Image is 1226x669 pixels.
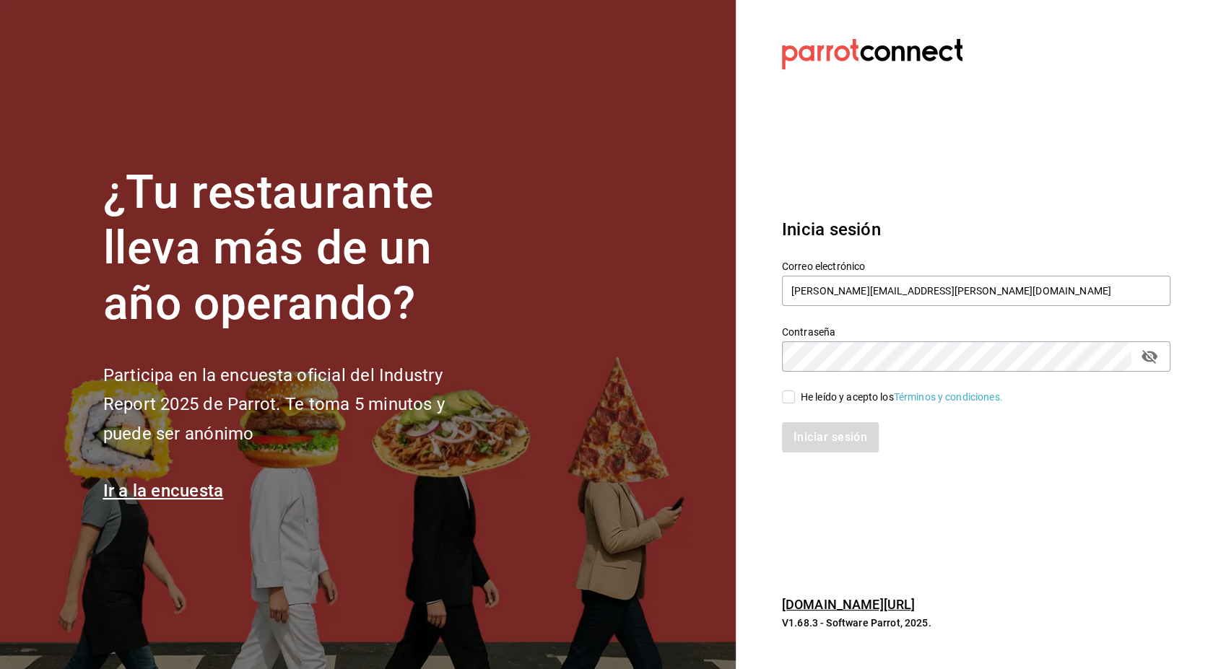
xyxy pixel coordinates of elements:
label: Correo electrónico [782,261,1170,271]
a: Ir a la encuesta [103,481,224,501]
label: Contraseña [782,327,1170,337]
a: Términos y condiciones. [894,391,1003,403]
h3: Inicia sesión [782,217,1170,242]
h1: ¿Tu restaurante lleva más de un año operando? [103,165,493,331]
h2: Participa en la encuesta oficial del Industry Report 2025 de Parrot. Te toma 5 minutos y puede se... [103,361,493,449]
a: [DOMAIN_NAME][URL] [782,597,915,612]
p: V1.68.3 - Software Parrot, 2025. [782,616,1170,630]
input: Ingresa tu correo electrónico [782,276,1170,306]
div: He leído y acepto los [801,390,1003,405]
button: Campo de contraseña [1137,344,1162,369]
